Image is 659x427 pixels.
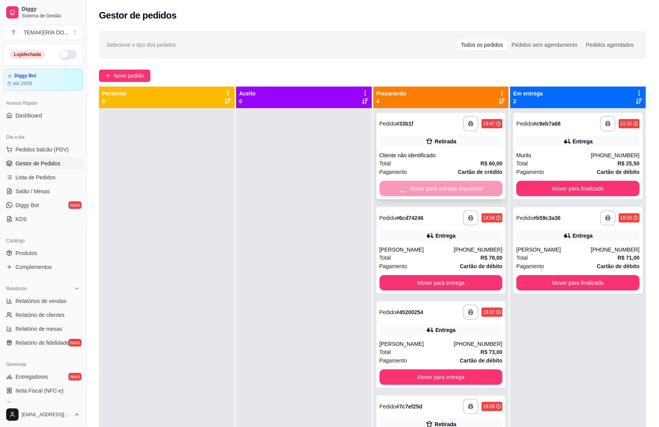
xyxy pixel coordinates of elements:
[15,249,37,257] span: Produtos
[3,157,83,170] a: Gestor de Pedidos
[380,369,503,385] button: Mover para entrega
[376,90,407,97] p: Preparando
[3,185,83,197] a: Salão / Mesas
[3,69,83,91] a: Diggy Botaté 19/09
[3,97,83,109] div: Acesso Rápido
[3,371,83,383] a: Entregadoresnovo
[513,97,543,105] p: 2
[396,215,424,221] strong: # 6cd74246
[516,262,544,270] span: Pagamento
[380,356,407,365] span: Pagamento
[102,97,126,105] p: 0
[10,50,45,59] div: Loja fechada
[396,309,423,315] strong: # 45200254
[99,70,150,82] button: Novo pedido
[24,29,69,36] div: TEMAKERIA DO ...
[15,146,69,153] span: Pedidos balcão (PDV)
[105,73,111,78] span: plus
[436,232,456,240] div: Entrega
[15,112,42,119] span: Dashboard
[3,261,83,273] a: Complementos
[618,255,640,261] strong: R$ 71,00
[3,323,83,335] a: Relatório de mesas
[15,339,69,347] span: Relatório de fidelidade
[516,151,591,159] div: Murilo
[3,235,83,247] div: Catálogo
[3,3,83,22] a: DiggySistema de Gestão
[6,286,27,292] span: Relatórios
[597,169,640,175] strong: Cartão de débito
[516,246,591,253] div: [PERSON_NAME]
[454,340,502,348] div: [PHONE_NUMBER]
[573,232,593,240] div: Entrega
[436,326,456,334] div: Entrega
[380,275,503,291] button: Mover para entrega
[102,90,126,97] p: Pendente
[533,121,561,127] strong: # c9eb7a68
[22,6,80,13] span: Diggy
[460,357,502,364] strong: Cartão de débito
[591,151,640,159] div: [PHONE_NUMBER]
[22,13,80,19] span: Sistema de Gestão
[15,325,62,333] span: Relatório de mesas
[480,349,502,355] strong: R$ 73,00
[516,215,533,221] span: Pedido
[380,215,397,221] span: Pedido
[107,41,176,49] span: Selecione o tipo dos pedidos
[3,295,83,307] a: Relatórios de vendas
[380,253,391,262] span: Total
[380,348,391,356] span: Total
[3,143,83,156] button: Pedidos balcão (PDV)
[3,405,83,424] button: [EMAIL_ADDRESS][DOMAIN_NAME]
[3,131,83,143] div: Dia a dia
[516,159,528,168] span: Total
[3,109,83,122] a: Dashboard
[435,138,456,145] div: Retirada
[3,171,83,184] a: Lista de Pedidos
[483,121,495,127] div: 19:47
[14,73,36,79] article: Diggy Bot
[380,309,397,315] span: Pedido
[3,398,83,411] a: Controle de caixa
[483,215,495,221] div: 18:58
[13,80,32,87] article: até 19/09
[483,309,495,315] div: 18:32
[380,246,454,253] div: [PERSON_NAME]
[22,412,71,418] span: [EMAIL_ADDRESS][DOMAIN_NAME]
[3,337,83,349] a: Relatório de fidelidadenovo
[99,9,177,22] h2: Gestor de pedidos
[15,160,60,167] span: Gestor de Pedidos
[3,199,83,211] a: Diggy Botnovo
[380,151,503,159] div: Cliente não identificado
[396,121,413,127] strong: # 33b1f
[380,168,407,176] span: Pagamento
[513,90,543,97] p: Em entrega
[15,297,66,305] span: Relatórios de vendas
[15,263,52,271] span: Complementos
[396,403,422,410] strong: # 7c7ef25d
[60,50,77,59] button: Alterar Status
[516,275,640,291] button: Mover para finalizado
[480,160,502,167] strong: R$ 60,00
[460,263,502,269] strong: Cartão de débito
[573,138,593,145] div: Entrega
[15,201,39,209] span: Diggy Bot
[15,373,48,381] span: Entregadores
[15,311,65,319] span: Relatório de clientes
[3,213,83,225] a: KDS
[114,71,144,80] span: Novo pedido
[454,246,502,253] div: [PHONE_NUMBER]
[516,121,533,127] span: Pedido
[3,309,83,321] a: Relatório de clientes
[3,384,83,397] a: Nota Fiscal (NFC-e)
[620,215,632,221] div: 19:59
[516,168,544,176] span: Pagamento
[458,169,502,175] strong: Cartão de crédito
[533,215,561,221] strong: # b59c3a36
[597,263,640,269] strong: Cartão de débito
[239,97,256,105] p: 0
[15,215,27,223] span: KDS
[516,253,528,262] span: Total
[376,97,407,105] p: 4
[15,174,56,181] span: Lista de Pedidos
